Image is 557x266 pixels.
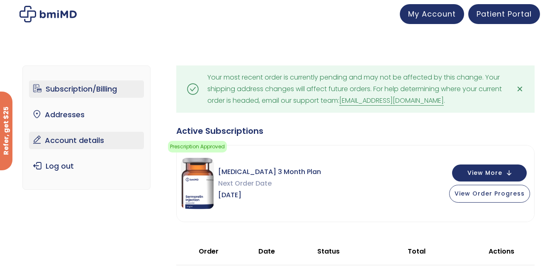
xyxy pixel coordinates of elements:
[516,83,523,95] span: ✕
[452,164,527,181] button: View More
[218,178,321,189] span: Next Order Date
[467,170,502,176] span: View More
[400,4,464,24] a: My Account
[29,157,144,175] a: Log out
[468,4,540,24] a: Patient Portal
[218,166,321,178] span: [MEDICAL_DATA] 3 Month Plan
[176,125,535,137] div: Active Subscriptions
[477,9,532,19] span: Patient Portal
[199,247,219,256] span: Order
[19,6,77,22] img: My account
[449,185,530,203] button: View Order Progress
[408,9,456,19] span: My Account
[339,96,444,106] a: [EMAIL_ADDRESS][DOMAIN_NAME]
[258,247,275,256] span: Date
[408,247,426,256] span: Total
[22,65,151,190] nav: Account pages
[168,141,227,152] span: Prescription Approved
[207,72,503,106] div: Your most recent order is currently pending and may not be affected by this change. Your shipping...
[29,80,144,98] a: Subscription/Billing
[489,247,514,256] span: Actions
[455,189,525,198] span: View Order Progress
[29,132,144,149] a: Account details
[29,106,144,123] a: Addresses
[218,189,321,201] span: [DATE]
[317,247,340,256] span: Status
[512,81,528,97] a: ✕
